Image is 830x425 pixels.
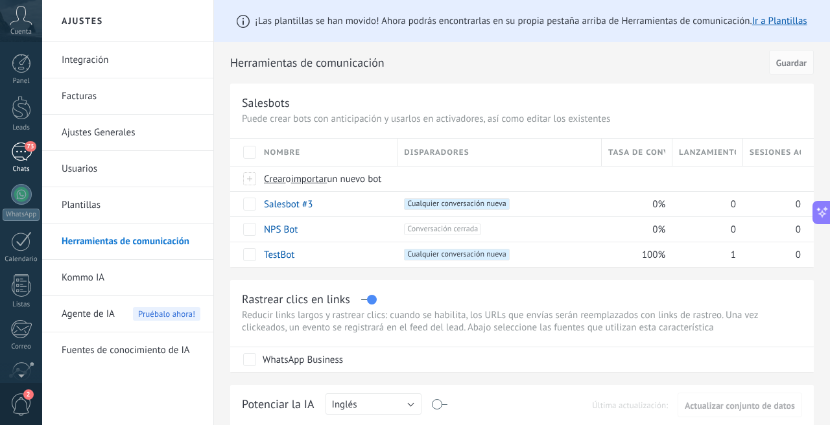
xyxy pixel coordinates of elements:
[62,296,200,332] a: Agente de IAPruébalo ahora!
[263,354,343,367] div: WhatsApp Business
[776,58,807,67] span: Guardar
[602,217,666,242] div: 0%
[672,217,737,242] div: 0
[42,332,213,368] li: Fuentes de conocimiento de IA
[743,192,801,216] div: 0
[264,198,313,211] a: Salesbot #3
[25,141,36,152] span: 73
[242,396,314,417] div: Potenciar la IA
[242,309,802,334] p: Reducir links largos y rastrear clics: cuando se habilita, los URLs que envías serán reemplazados...
[642,249,665,261] span: 100%
[242,292,350,306] div: Rastrear clics en links
[3,77,40,86] div: Panel
[264,146,300,159] span: Nombre
[242,113,802,125] p: Puede crear bots con anticipación y usarlos en activadores, así como editar los existentes
[3,209,40,221] div: WhatsApp
[3,124,40,132] div: Leads
[62,115,200,151] a: Ajustes Generales
[404,198,509,210] span: Cualquier conversación nueva
[264,173,286,185] span: Crear
[602,242,666,267] div: 100%
[230,50,765,76] h2: Herramientas de comunicación
[62,260,200,296] a: Kommo IA
[796,224,801,236] span: 0
[652,224,665,236] span: 0%
[731,249,736,261] span: 1
[652,198,665,211] span: 0%
[327,173,381,185] span: un nuevo bot
[3,343,40,351] div: Correo
[264,249,294,261] a: TestBot
[62,151,200,187] a: Usuarios
[62,332,200,369] a: Fuentes de conocimiento de IA
[750,146,801,159] span: Sesiones activas
[3,255,40,264] div: Calendario
[62,296,115,332] span: Agente de IA
[769,50,814,75] button: Guardar
[796,249,801,261] span: 0
[404,224,481,235] span: Conversación cerrada
[3,165,40,174] div: Chats
[326,393,421,415] button: Inglés
[731,224,736,236] span: 0
[62,187,200,224] a: Plantillas
[42,296,213,332] li: Agente de IA
[10,28,32,36] span: Cuenta
[133,307,200,321] span: Pruébalo ahora!
[608,146,665,159] span: Tasa de conversión
[42,224,213,260] li: Herramientas de comunicación
[23,389,34,400] span: 2
[62,78,200,115] a: Facturas
[752,15,807,27] a: Ir a Plantillas
[679,146,736,159] span: Lanzamientos totales
[731,198,736,211] span: 0
[332,398,357,411] span: Inglés
[291,173,327,185] span: importar
[42,151,213,187] li: Usuarios
[796,198,801,211] span: 0
[42,42,213,78] li: Integración
[255,15,807,27] span: ¡Las plantillas se han movido! Ahora podrás encontrarlas en su propia pestaña arriba de Herramien...
[264,224,298,236] a: NPS Bot
[42,78,213,115] li: Facturas
[42,260,213,296] li: Kommo IA
[743,217,801,242] div: 0
[602,192,666,216] div: 0%
[286,173,291,185] span: o
[62,224,200,260] a: Herramientas de comunicación
[404,146,469,159] span: Disparadores
[404,249,509,260] span: Cualquier conversación nueva
[42,115,213,151] li: Ajustes Generales
[242,95,290,110] div: Salesbots
[672,242,737,267] div: 1
[672,192,737,216] div: 0
[42,187,213,224] li: Plantillas
[3,301,40,309] div: Listas
[743,242,801,267] div: 0
[62,42,200,78] a: Integración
